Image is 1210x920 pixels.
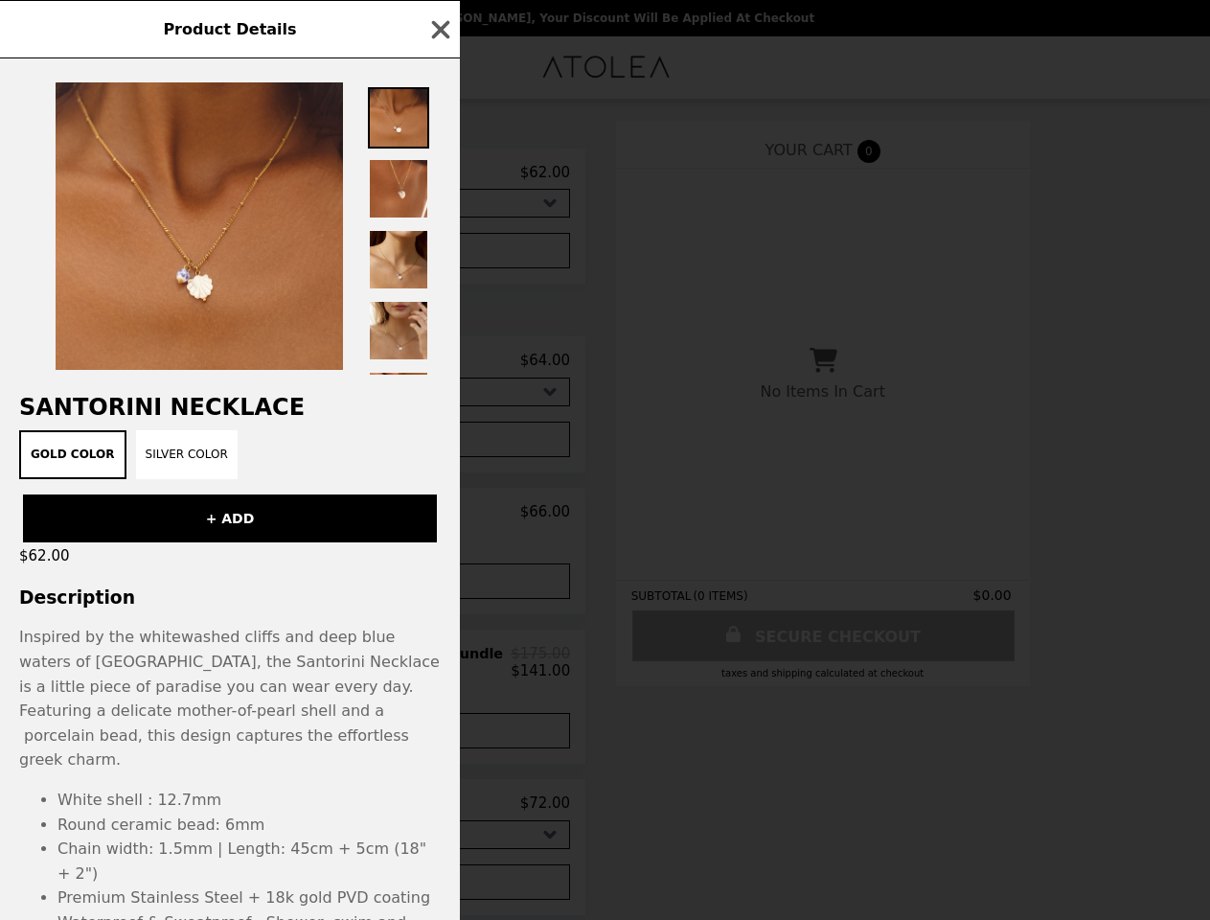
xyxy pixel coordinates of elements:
p: Inspired by the whitewashed cliffs and deep blue waters of [GEOGRAPHIC_DATA], the Santorini Neckl... [19,625,441,772]
img: Thumbnail 2 [368,158,429,219]
img: Thumbnail 4 [368,300,429,361]
li: Round ceramic bead: 6mm [57,813,441,838]
button: Gold Color [19,430,126,479]
li: White shell : 12.7mm [57,788,441,813]
li: Chain width: 1.5mm | Length: 45cm + 5cm (18" + 2") [57,837,441,885]
img: Gold Color [56,82,343,370]
img: Thumbnail 3 [368,229,429,290]
span: Product Details [163,20,296,38]
button: Silver Color [136,430,238,479]
img: Thumbnail 5 [368,371,429,432]
button: + ADD [23,494,437,542]
li: Premium Stainless Steel + 18k gold PVD coating [57,885,441,910]
img: Thumbnail 1 [368,87,429,149]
